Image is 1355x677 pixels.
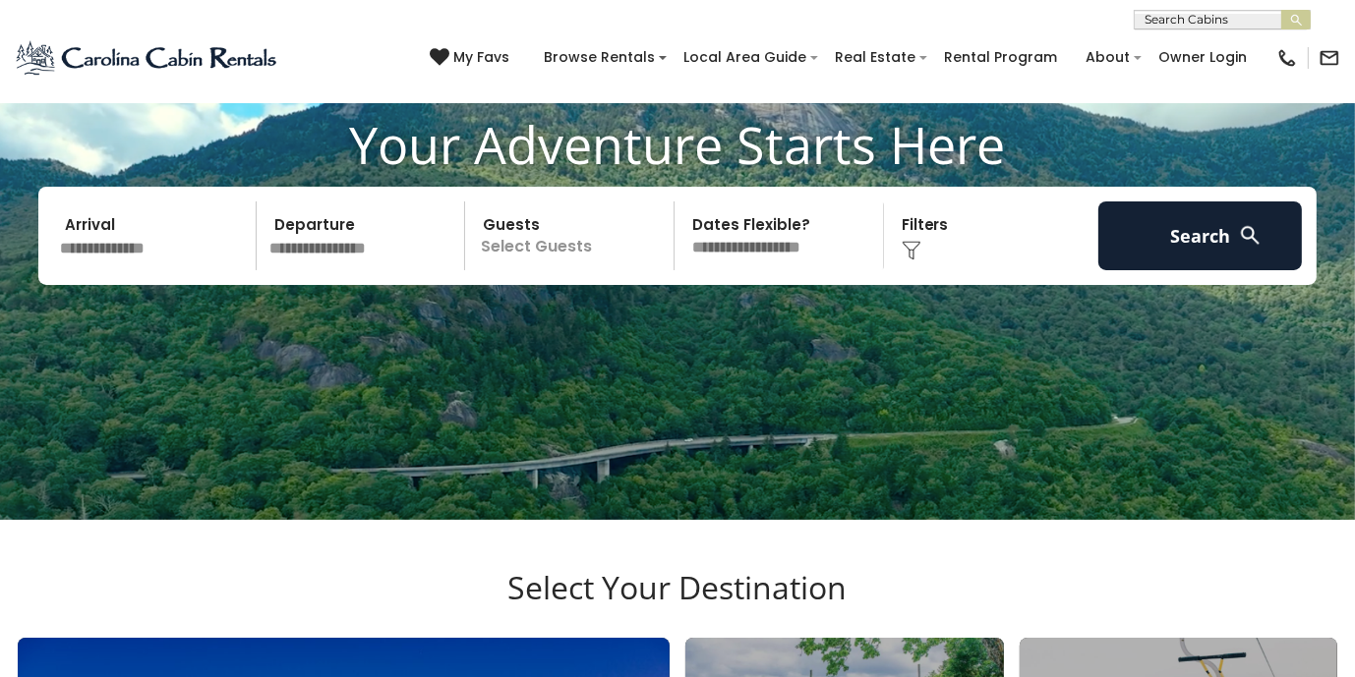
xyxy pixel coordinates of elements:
[934,42,1067,73] a: Rental Program
[1319,47,1340,69] img: mail-regular-black.png
[902,241,921,260] img: filter--v1.png
[430,47,514,69] a: My Favs
[15,569,1340,638] h3: Select Your Destination
[471,201,674,270] p: Select Guests
[1149,42,1257,73] a: Owner Login
[825,42,925,73] a: Real Estate
[1076,42,1140,73] a: About
[1238,223,1263,248] img: search-regular-white.png
[534,42,665,73] a: Browse Rentals
[15,114,1340,175] h1: Your Adventure Starts Here
[453,47,509,68] span: My Favs
[1098,201,1302,270] button: Search
[1276,47,1298,69] img: phone-regular-black.png
[15,38,280,78] img: Blue-2.png
[674,42,816,73] a: Local Area Guide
